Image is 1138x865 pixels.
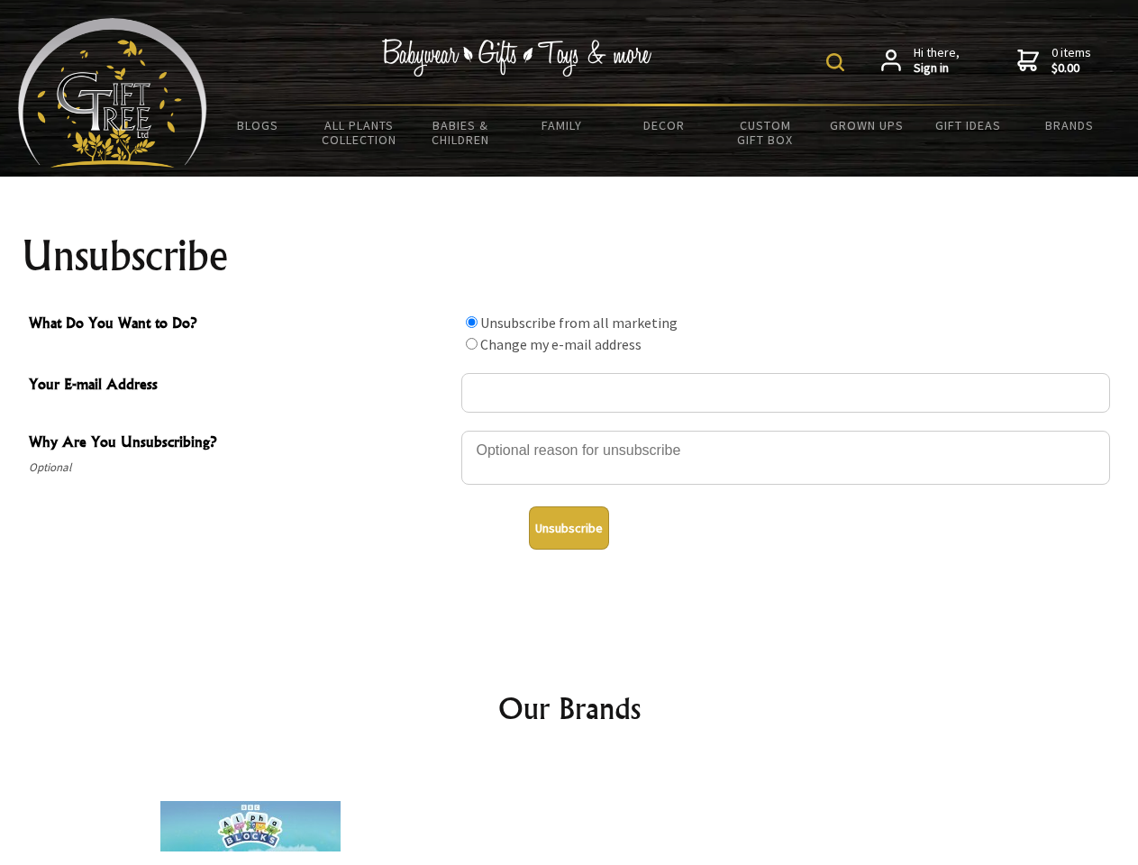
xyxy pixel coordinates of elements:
[1017,45,1091,77] a: 0 items$0.00
[29,312,452,338] span: What Do You Want to Do?
[22,234,1117,278] h1: Unsubscribe
[466,316,478,328] input: What Do You Want to Do?
[36,687,1103,730] h2: Our Brands
[1052,60,1091,77] strong: $0.00
[207,106,309,144] a: BLOGS
[914,45,960,77] span: Hi there,
[461,373,1110,413] input: Your E-mail Address
[826,53,844,71] img: product search
[715,106,816,159] a: Custom Gift Box
[914,60,960,77] strong: Sign in
[613,106,715,144] a: Decor
[382,39,652,77] img: Babywear - Gifts - Toys & more
[512,106,614,144] a: Family
[529,506,609,550] button: Unsubscribe
[309,106,411,159] a: All Plants Collection
[29,431,452,457] span: Why Are You Unsubscribing?
[480,335,642,353] label: Change my e-mail address
[480,314,678,332] label: Unsubscribe from all marketing
[410,106,512,159] a: Babies & Children
[466,338,478,350] input: What Do You Want to Do?
[881,45,960,77] a: Hi there,Sign in
[18,18,207,168] img: Babyware - Gifts - Toys and more...
[29,457,452,478] span: Optional
[917,106,1019,144] a: Gift Ideas
[1019,106,1121,144] a: Brands
[461,431,1110,485] textarea: Why Are You Unsubscribing?
[815,106,917,144] a: Grown Ups
[29,373,452,399] span: Your E-mail Address
[1052,44,1091,77] span: 0 items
